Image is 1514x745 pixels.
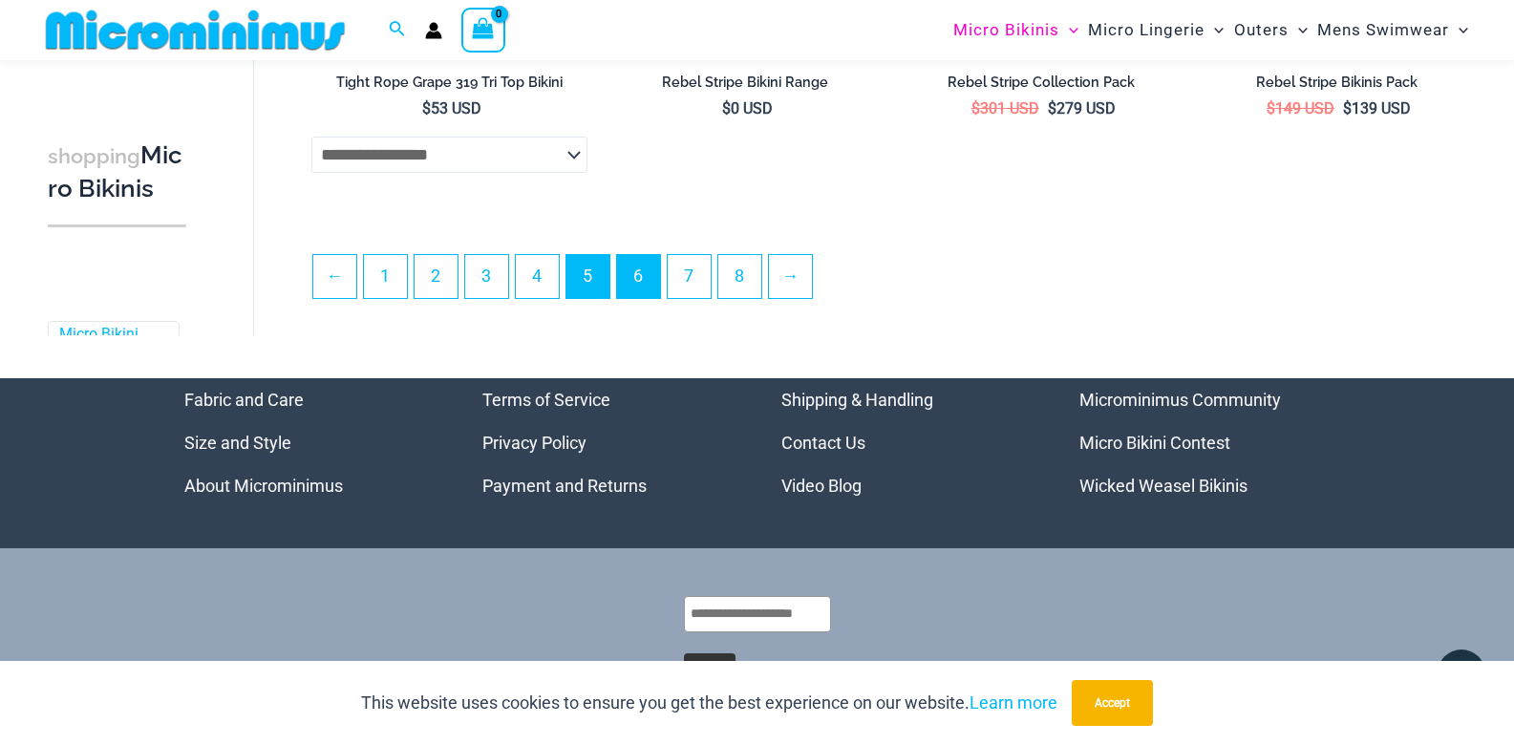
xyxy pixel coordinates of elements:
[313,255,356,298] a: ←
[461,8,505,52] a: View Shopping Cart, empty
[422,99,431,117] span: $
[949,6,1083,54] a: Micro BikinisMenu ToggleMenu Toggle
[566,255,609,298] span: Page 5
[903,74,1180,92] h2: Rebel Stripe Collection Pack
[1088,6,1205,54] span: Micro Lingerie
[718,255,761,298] a: Page 8
[769,255,812,298] a: →
[389,18,406,42] a: Search icon link
[465,255,508,298] a: Page 3
[1083,6,1228,54] a: Micro LingerieMenu ToggleMenu Toggle
[684,653,736,688] button: Submit
[607,74,884,98] a: Rebel Stripe Bikini Range
[482,433,586,453] a: Privacy Policy
[1048,99,1116,117] bdi: 279 USD
[971,99,980,117] span: $
[311,74,588,98] a: Tight Rope Grape 319 Tri Top Bikini
[1267,99,1275,117] span: $
[516,255,559,298] a: Page 4
[1312,6,1473,54] a: Mens SwimwearMenu ToggleMenu Toggle
[38,9,352,52] img: MM SHOP LOGO FLAT
[1234,6,1289,54] span: Outers
[184,476,343,496] a: About Microminimus
[1048,99,1056,117] span: $
[1267,99,1334,117] bdi: 149 USD
[422,99,481,117] bdi: 53 USD
[1059,6,1078,54] span: Menu Toggle
[722,99,731,117] span: $
[970,692,1057,713] a: Learn more
[781,433,865,453] a: Contact Us
[781,378,1033,507] nav: Menu
[971,99,1039,117] bdi: 301 USD
[1079,476,1247,496] a: Wicked Weasel Bikinis
[482,378,734,507] aside: Footer Widget 2
[1079,378,1331,507] nav: Menu
[184,390,304,410] a: Fabric and Care
[781,390,933,410] a: Shipping & Handling
[311,254,1475,309] nav: Product Pagination
[425,22,442,39] a: Account icon link
[781,378,1033,507] aside: Footer Widget 3
[184,378,436,507] aside: Footer Widget 1
[364,255,407,298] a: Page 1
[1079,378,1331,507] aside: Footer Widget 4
[953,6,1059,54] span: Micro Bikinis
[1079,390,1281,410] a: Microminimus Community
[1229,6,1312,54] a: OutersMenu ToggleMenu Toggle
[361,689,1057,717] p: This website uses cookies to ensure you get the best experience on our website.
[184,378,436,507] nav: Menu
[668,255,711,298] a: Page 7
[607,74,884,92] h2: Rebel Stripe Bikini Range
[184,433,291,453] a: Size and Style
[617,255,660,298] a: Page 6
[482,378,734,507] nav: Menu
[1198,74,1475,98] a: Rebel Stripe Bikinis Pack
[781,476,862,496] a: Video Blog
[722,99,773,117] bdi: 0 USD
[48,139,186,205] h3: Micro Bikinis
[1198,74,1475,92] h2: Rebel Stripe Bikinis Pack
[59,325,164,365] a: Micro Bikini Tops
[48,144,140,168] span: shopping
[311,74,588,92] h2: Tight Rope Grape 319 Tri Top Bikini
[1317,6,1449,54] span: Mens Swimwear
[415,255,458,298] a: Page 2
[1449,6,1468,54] span: Menu Toggle
[903,74,1180,98] a: Rebel Stripe Collection Pack
[1343,99,1352,117] span: $
[1343,99,1411,117] bdi: 139 USD
[1079,433,1230,453] a: Micro Bikini Contest
[482,476,647,496] a: Payment and Returns
[482,390,610,410] a: Terms of Service
[1205,6,1224,54] span: Menu Toggle
[946,3,1476,57] nav: Site Navigation
[1289,6,1308,54] span: Menu Toggle
[1072,680,1153,726] button: Accept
